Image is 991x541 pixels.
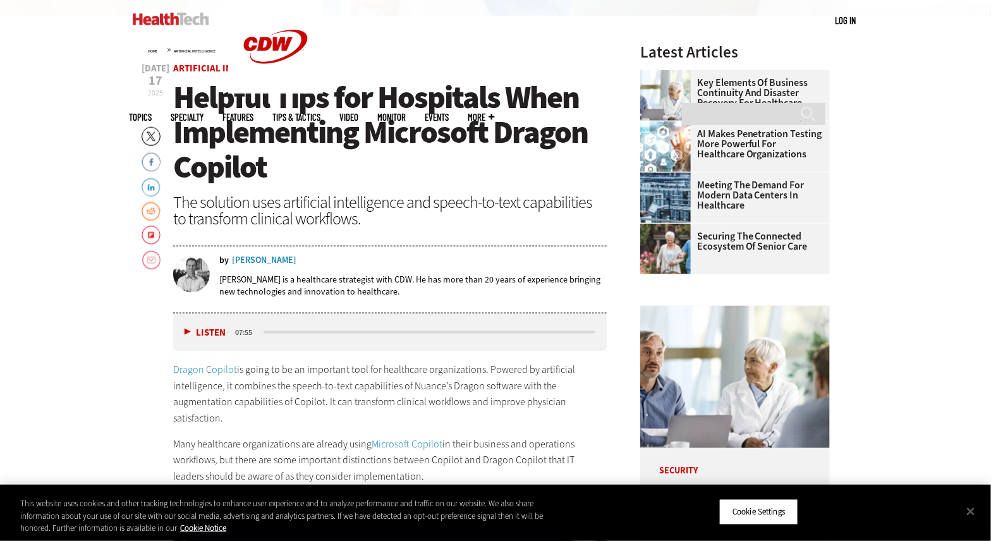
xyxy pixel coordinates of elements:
[222,112,253,122] a: Features
[219,274,607,298] p: [PERSON_NAME] is a healthcare strategist with CDW. He has more than 20 years of experience bringi...
[640,129,822,159] a: AI Makes Penetration Testing More Powerful for Healthcare Organizations
[173,313,607,351] div: media player
[468,112,494,122] span: More
[133,13,209,25] img: Home
[640,448,830,476] p: Security
[173,436,607,485] p: Many healthcare organizations are already using in their business and operations workflows, but t...
[228,83,323,97] a: CDW
[719,499,798,525] button: Cookie Settings
[640,121,691,172] img: Healthcare and hacking concept
[173,194,607,227] div: The solution uses artificial intelligence and speech-to-text capabilities to transform clinical w...
[129,112,152,122] span: Topics
[377,112,406,122] a: MonITor
[232,256,296,265] a: [PERSON_NAME]
[425,112,449,122] a: Events
[640,173,697,183] a: engineer with laptop overlooking data center
[659,483,790,526] a: Key Elements of Business Continuity and Disaster Recovery for Healthcare
[640,231,822,252] a: Securing the Connected Ecosystem of Senior Care
[173,362,607,426] p: is going to be an important tool for healthcare organizations. Powered by artificial intelligence...
[173,256,210,293] img: Cory Smith
[372,437,442,451] a: Microsoft Copilot
[640,180,822,210] a: Meeting the Demand for Modern Data Centers in Healthcare
[180,523,226,533] a: More information about your privacy
[339,112,358,122] a: Video
[233,327,262,338] div: duration
[835,14,856,27] div: User menu
[640,306,830,448] img: incident response team discusses around a table
[640,173,691,223] img: engineer with laptop overlooking data center
[640,224,697,234] a: nurse walks with senior woman through a garden
[185,328,226,337] button: Listen
[640,121,697,131] a: Healthcare and hacking concept
[640,224,691,274] img: nurse walks with senior woman through a garden
[173,363,237,376] a: Dragon Copilot
[20,497,545,535] div: This website uses cookies and other tracking technologies to enhance user experience and to analy...
[219,256,229,265] span: by
[957,497,985,525] button: Close
[835,15,856,26] a: Log in
[272,112,320,122] a: Tips & Tactics
[171,112,204,122] span: Specialty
